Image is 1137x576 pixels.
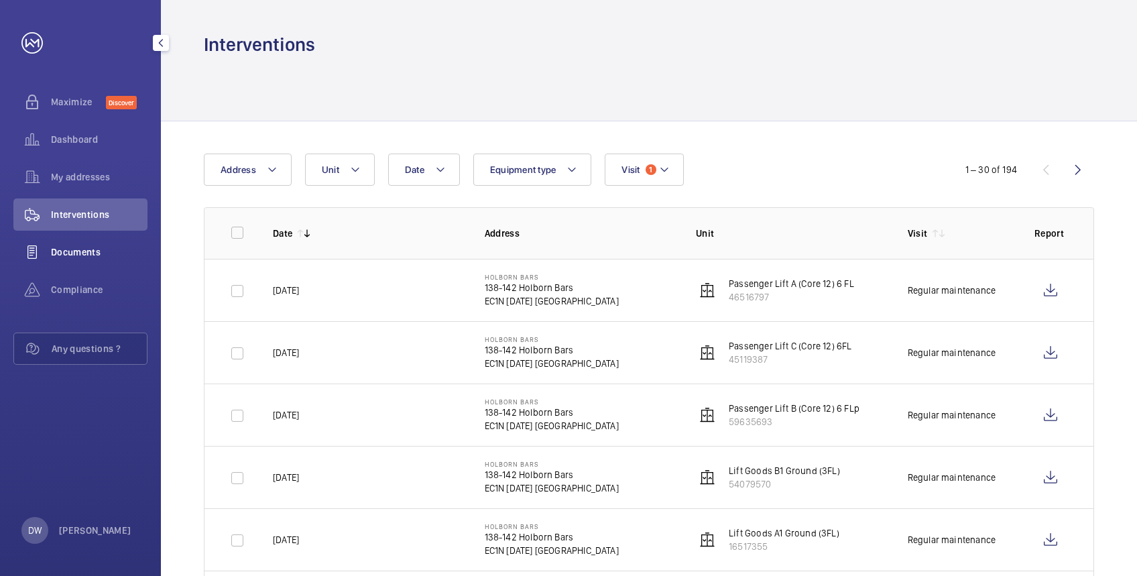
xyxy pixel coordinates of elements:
[485,419,619,433] p: EC1N [DATE] [GEOGRAPHIC_DATA]
[51,170,147,184] span: My addresses
[405,164,424,175] span: Date
[729,353,851,366] p: 45119387
[729,540,839,553] p: 16517355
[273,284,299,297] p: [DATE]
[221,164,256,175] span: Address
[729,464,840,477] p: Lift Goods B1 Ground (3FL)
[305,154,375,186] button: Unit
[729,339,851,353] p: Passenger Lift C (Core 12) 6FL
[485,406,619,419] p: 138-142 Holborn Bars
[51,208,147,221] span: Interventions
[485,227,675,240] p: Address
[490,164,556,175] span: Equipment type
[699,407,715,423] img: elevator.svg
[646,164,656,175] span: 1
[908,471,996,484] div: Regular maintenance
[106,96,137,109] span: Discover
[485,468,619,481] p: 138-142 Holborn Bars
[485,281,619,294] p: 138-142 Holborn Bars
[485,530,619,544] p: 138-142 Holborn Bars
[485,544,619,557] p: EC1N [DATE] [GEOGRAPHIC_DATA]
[473,154,592,186] button: Equipment type
[485,273,619,281] p: Holborn Bars
[28,524,42,537] p: DW
[485,357,619,370] p: EC1N [DATE] [GEOGRAPHIC_DATA]
[273,227,292,240] p: Date
[273,408,299,422] p: [DATE]
[485,398,619,406] p: Holborn Bars
[699,345,715,361] img: elevator.svg
[485,481,619,495] p: EC1N [DATE] [GEOGRAPHIC_DATA]
[729,415,859,428] p: 59635693
[729,477,840,491] p: 54079570
[729,290,854,304] p: 46516797
[605,154,683,186] button: Visit1
[699,469,715,485] img: elevator.svg
[485,335,619,343] p: Holborn Bars
[699,532,715,548] img: elevator.svg
[729,526,839,540] p: Lift Goods A1 Ground (3FL)
[908,227,928,240] p: Visit
[485,294,619,308] p: EC1N [DATE] [GEOGRAPHIC_DATA]
[59,524,131,537] p: [PERSON_NAME]
[696,227,886,240] p: Unit
[1034,227,1067,240] p: Report
[51,245,147,259] span: Documents
[51,283,147,296] span: Compliance
[965,163,1017,176] div: 1 – 30 of 194
[908,408,996,422] div: Regular maintenance
[322,164,339,175] span: Unit
[273,471,299,484] p: [DATE]
[729,277,854,290] p: Passenger Lift A (Core 12) 6 FL
[388,154,460,186] button: Date
[908,346,996,359] div: Regular maintenance
[485,343,619,357] p: 138-142 Holborn Bars
[52,342,147,355] span: Any questions ?
[485,460,619,468] p: Holborn Bars
[204,32,315,57] h1: Interventions
[699,282,715,298] img: elevator.svg
[273,533,299,546] p: [DATE]
[908,284,996,297] div: Regular maintenance
[204,154,292,186] button: Address
[51,95,106,109] span: Maximize
[729,402,859,415] p: Passenger Lift B (Core 12) 6 FLp
[908,533,996,546] div: Regular maintenance
[273,346,299,359] p: [DATE]
[51,133,147,146] span: Dashboard
[621,164,640,175] span: Visit
[485,522,619,530] p: Holborn Bars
